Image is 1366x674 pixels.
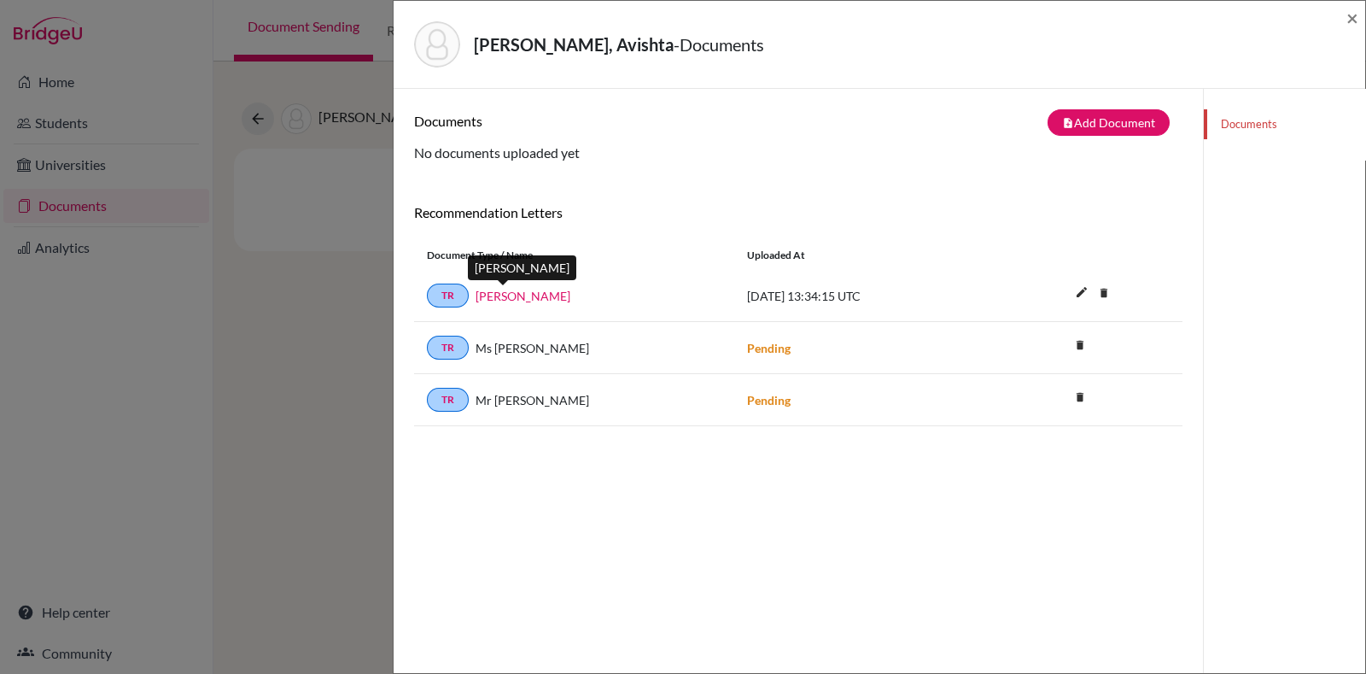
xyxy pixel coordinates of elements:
[1091,280,1117,306] i: delete
[1204,109,1365,139] a: Documents
[476,339,589,357] span: Ms [PERSON_NAME]
[414,113,798,129] h6: Documents
[1062,117,1074,129] i: note_add
[414,248,734,263] div: Document Type / Name
[747,341,791,355] strong: Pending
[1067,387,1093,410] a: delete
[1067,335,1093,358] a: delete
[414,109,1182,163] div: No documents uploaded yet
[1346,5,1358,30] span: ×
[1067,384,1093,410] i: delete
[427,336,469,360] a: TR
[1346,8,1358,28] button: Close
[414,204,1182,220] h6: Recommendation Letters
[468,255,576,280] div: [PERSON_NAME]
[1048,109,1170,136] button: note_addAdd Document
[747,393,791,407] strong: Pending
[747,289,861,303] span: [DATE] 13:34:15 UTC
[474,34,674,55] strong: [PERSON_NAME], Avishta
[674,34,764,55] span: - Documents
[476,391,589,409] span: Mr [PERSON_NAME]
[734,248,990,263] div: Uploaded at
[476,287,570,305] a: [PERSON_NAME]
[1067,332,1093,358] i: delete
[427,388,469,412] a: TR
[1067,281,1096,307] button: edit
[427,284,469,308] a: TR
[1091,283,1117,306] a: delete
[1068,278,1095,306] i: edit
